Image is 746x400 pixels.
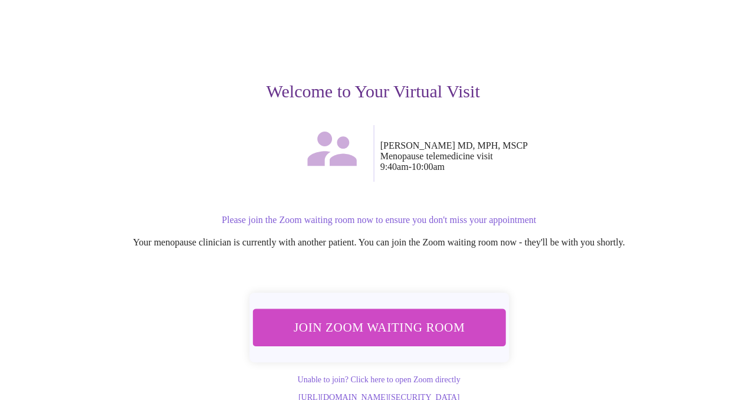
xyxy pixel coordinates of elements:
a: Unable to join? Click here to open Zoom directly [297,375,460,384]
h3: Welcome to Your Virtual Visit [19,81,727,101]
span: Join Zoom Waiting Room [268,316,489,338]
p: Please join the Zoom waiting room now to ensure you don't miss your appointment [31,215,727,225]
p: Your menopause clinician is currently with another patient. You can join the Zoom waiting room no... [31,237,727,248]
p: [PERSON_NAME] MD, MPH, MSCP Menopause telemedicine visit 9:40am - 10:00am [380,140,728,172]
button: Join Zoom Waiting Room [252,309,505,346]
